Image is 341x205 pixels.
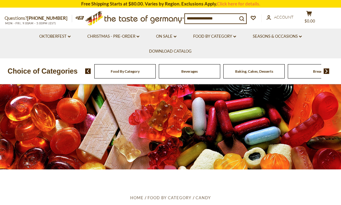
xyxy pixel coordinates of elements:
[313,69,324,74] a: Breads
[5,22,56,25] span: MON - FRI, 9:00AM - 5:00PM (EST)
[217,1,260,6] a: Click here for details.
[5,14,72,22] p: Questions?
[148,195,191,200] a: Food By Category
[39,33,71,40] a: Oktoberfest
[193,33,236,40] a: Food By Category
[111,69,140,74] a: Food By Category
[324,68,329,74] img: next arrow
[130,195,144,200] a: Home
[181,69,198,74] a: Beverages
[196,195,211,200] a: Candy
[300,11,318,26] button: $0.00
[85,68,91,74] img: previous arrow
[156,33,176,40] a: On Sale
[304,19,315,23] span: $0.00
[27,15,68,21] a: [PHONE_NUMBER]
[274,15,294,19] span: Account
[149,48,192,55] a: Download Catalog
[87,33,139,40] a: Christmas - PRE-ORDER
[253,33,302,40] a: Seasons & Occasions
[235,69,273,74] a: Baking, Cakes, Desserts
[266,14,294,21] a: Account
